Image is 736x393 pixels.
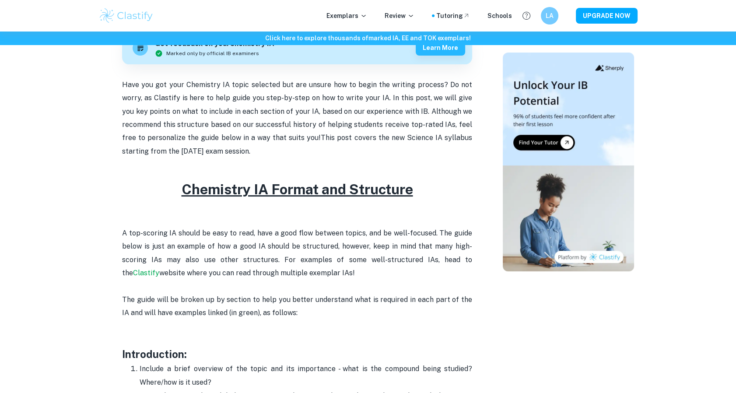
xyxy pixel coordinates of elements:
a: Get feedback on yourChemistry IAMarked only by official IB examinersLearn more [122,32,472,64]
button: Help and Feedback [519,8,534,23]
button: UPGRADE NOW [576,8,638,24]
img: Thumbnail [503,53,634,271]
button: Learn more [416,40,465,56]
p: Exemplars [326,11,367,21]
u: Chemistry IA Format and Structure [182,181,413,197]
h6: Click here to explore thousands of marked IA, EE and TOK exemplars ! [2,33,734,43]
p: Have you got your Chemistry IA topic selected but are unsure how to begin the writing process? Do... [122,78,472,158]
span: Marked only by official IB examiners [166,49,259,57]
span: This post covers the new Science IA syllabus starting from the [DATE] exam session. [122,133,474,155]
h6: LA [545,11,555,21]
a: Schools [487,11,512,21]
a: Tutoring [436,11,470,21]
h3: Introduction: [122,346,472,362]
p: The guide will be broken up by section to help you better understand what is required in each par... [122,293,472,320]
p: A top-scoring IA should be easy to read, have a good flow between topics, and be well-focused. Th... [122,227,472,280]
a: Clastify [133,269,159,277]
img: Clastify logo [98,7,154,25]
p: Include a brief overview of the topic and its importance - what is the compound being studied? Wh... [140,362,472,389]
button: LA [541,7,558,25]
p: Review [385,11,414,21]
